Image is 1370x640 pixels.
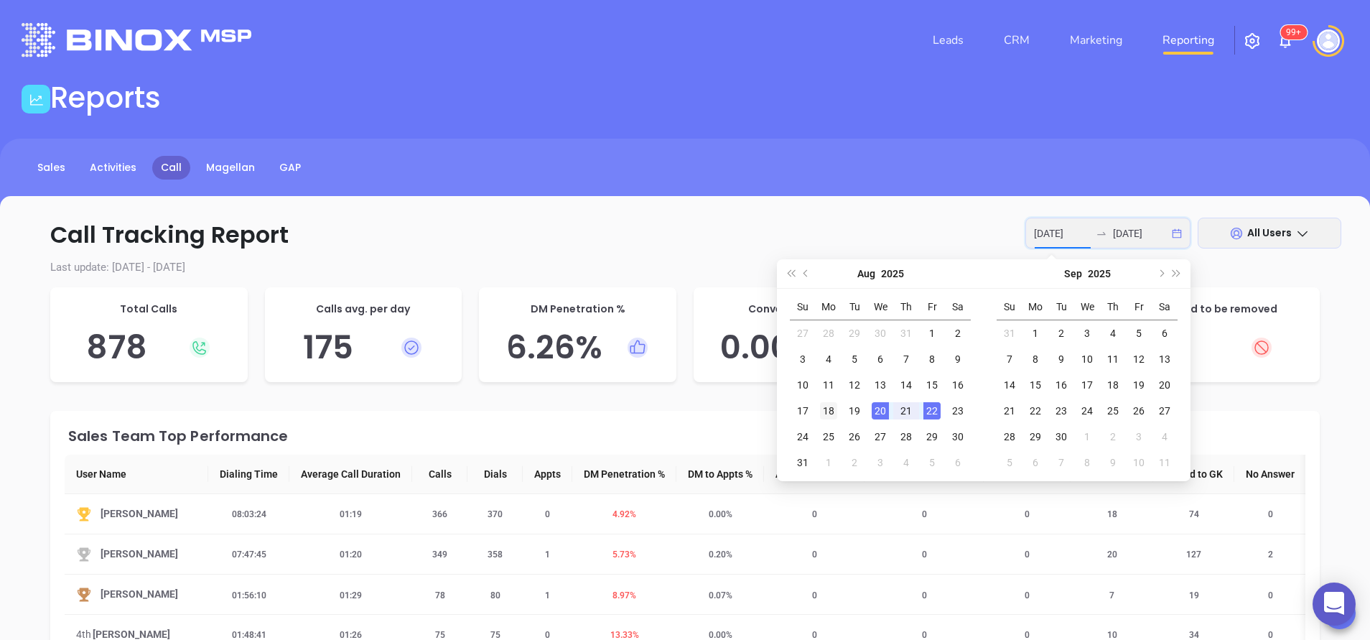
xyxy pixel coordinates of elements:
div: 19 [846,402,863,419]
td: 2025-10-03 [1126,424,1152,450]
span: 0 [536,630,559,640]
td: 2025-10-09 [1100,450,1126,476]
div: 3 [1078,325,1096,342]
td: 2025-09-06 [945,450,971,476]
span: 0 [1259,509,1282,519]
span: 0 [1016,509,1038,519]
td: 2025-08-15 [919,372,945,398]
th: Calls [412,455,467,494]
a: Sales [29,156,74,180]
div: 18 [820,402,837,419]
td: 2025-10-02 [1100,424,1126,450]
td: 2025-09-04 [893,450,919,476]
h5: 878 [65,328,233,367]
img: iconNotification [1277,32,1294,50]
div: 8 [1027,351,1044,368]
td: 2025-09-13 [1152,346,1178,372]
div: 19 [1130,376,1147,394]
span: 78 [427,590,454,600]
div: 3 [794,351,811,368]
td: 2025-09-03 [1074,320,1100,347]
span: 0 [803,509,826,519]
th: Sa [1152,295,1178,320]
img: Top-YuorZo0z.svg [76,506,92,522]
span: 34 [1180,630,1208,640]
td: 2025-08-11 [816,372,842,398]
div: 1 [1078,428,1096,445]
td: 2025-08-31 [997,320,1022,347]
th: Mo [1022,295,1048,320]
span: 07:47:45 [223,549,275,560]
td: 2025-10-05 [997,450,1022,476]
p: Call Tracking Report [29,218,1341,252]
td: 2025-09-11 [1100,346,1126,372]
div: 3 [872,454,889,471]
span: 75 [427,630,454,640]
td: 2025-08-08 [919,346,945,372]
input: End date [1113,226,1169,241]
div: 23 [1053,402,1070,419]
a: Marketing [1064,26,1128,55]
th: Su [790,295,816,320]
span: 01:20 [331,549,371,560]
a: Activities [81,156,145,180]
td: 2025-09-08 [1022,346,1048,372]
td: 2025-08-02 [945,320,971,347]
p: Total Calls [65,302,233,317]
span: 0.00 % [700,630,741,640]
td: 2025-07-29 [842,320,867,347]
a: GAP [271,156,309,180]
td: 2025-09-26 [1126,398,1152,424]
td: 2025-09-29 [1022,424,1048,450]
td: 2025-09-21 [997,398,1022,424]
th: DM to Appts % [676,455,764,494]
div: 25 [820,428,837,445]
div: 6 [1156,325,1173,342]
th: Th [893,295,919,320]
th: Th [1100,295,1126,320]
div: 27 [1156,402,1173,419]
div: 4 [820,351,837,368]
div: 22 [923,402,941,419]
div: 17 [1078,376,1096,394]
span: 2 [1259,549,1282,560]
img: iconSetting [1244,32,1261,50]
td: 2025-09-04 [1100,320,1126,347]
td: 2025-08-24 [790,424,816,450]
div: 2 [1053,325,1070,342]
div: 31 [898,325,915,342]
span: 370 [479,509,511,519]
p: DM Penetration % [493,302,662,317]
td: 2025-09-02 [842,450,867,476]
button: Choose a month [1064,259,1082,288]
button: Last year (Control + left) [783,259,798,288]
td: 2025-08-22 [919,398,945,424]
div: 3 [1130,428,1147,445]
th: We [867,295,893,320]
th: We [1074,295,1100,320]
div: 12 [1130,351,1147,368]
th: Talked to GK [1153,455,1234,494]
td: 2025-09-14 [997,372,1022,398]
div: 2 [1104,428,1122,445]
h5: 6.26 % [493,328,662,367]
td: 2025-09-28 [997,424,1022,450]
button: Next month (PageDown) [1152,259,1168,288]
td: 2025-08-03 [790,346,816,372]
div: 26 [1130,402,1147,419]
th: Tu [1048,295,1074,320]
span: 01:29 [331,590,371,600]
td: 2025-09-17 [1074,372,1100,398]
th: Fr [1126,295,1152,320]
td: 2025-09-20 [1152,372,1178,398]
div: 28 [820,325,837,342]
div: 25 [1104,402,1122,419]
div: 14 [1001,376,1018,394]
h5: 175 [279,328,448,367]
td: 2025-10-10 [1126,450,1152,476]
span: [PERSON_NAME] [101,506,178,522]
div: 7 [898,351,915,368]
span: 0 [913,630,936,640]
td: 2025-08-06 [867,346,893,372]
div: 24 [1078,402,1096,419]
